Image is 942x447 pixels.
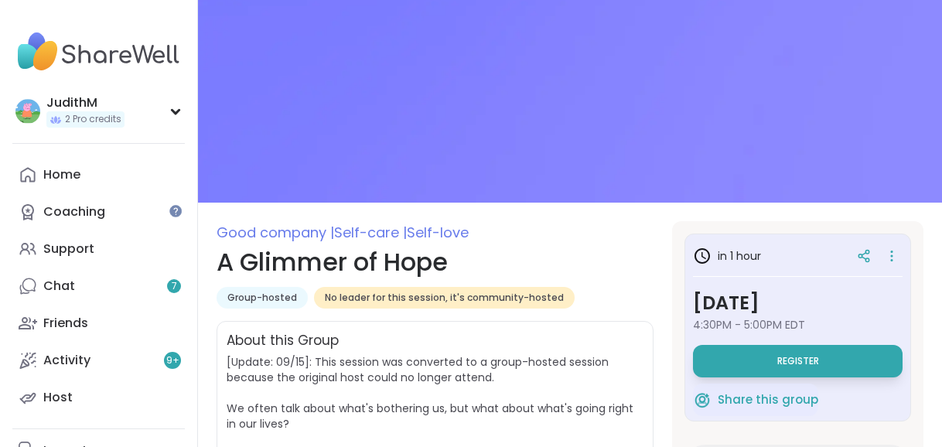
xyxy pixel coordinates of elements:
h2: About this Group [227,331,339,351]
span: Good company | [217,223,334,242]
span: Group-hosted [227,292,297,304]
a: Home [12,156,185,193]
div: Support [43,241,94,258]
button: Register [693,345,903,377]
button: Share this group [693,384,818,416]
img: ShareWell Nav Logo [12,25,185,79]
a: Support [12,230,185,268]
a: Coaching [12,193,185,230]
a: Friends [12,305,185,342]
span: Self-love [407,223,469,242]
span: 9 + [166,354,179,367]
div: JudithM [46,94,125,111]
h3: in 1 hour [693,247,761,265]
div: Host [43,389,73,406]
a: Chat7 [12,268,185,305]
span: 2 Pro credits [65,113,121,126]
span: Self-care | [334,223,407,242]
div: Home [43,166,80,183]
span: 4:30PM - 5:00PM EDT [693,317,903,333]
div: Chat [43,278,75,295]
span: Share this group [718,391,818,409]
div: Activity [43,352,90,369]
span: 7 [172,280,177,293]
img: JudithM [15,99,40,124]
span: No leader for this session, it's community-hosted [325,292,564,304]
div: Coaching [43,203,105,220]
span: Register [777,355,819,367]
a: Host [12,379,185,416]
h1: A Glimmer of Hope [217,244,654,281]
div: Friends [43,315,88,332]
iframe: Spotlight [169,205,182,217]
h3: [DATE] [693,289,903,317]
a: Activity9+ [12,342,185,379]
img: ShareWell Logomark [693,391,712,409]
